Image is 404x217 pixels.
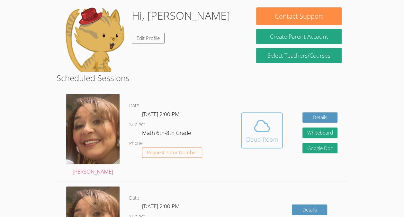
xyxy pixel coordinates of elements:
[132,7,230,24] h1: Hi, [PERSON_NAME]
[142,203,180,210] span: [DATE] 2:00 PM
[302,112,338,123] a: Details
[246,135,278,144] div: Cloud Room
[129,139,143,147] dt: Phone
[142,128,192,139] dd: Math 6th-8th Grade
[142,147,202,158] button: Request Tutor Number
[66,94,120,164] img: IMG_0482.jpeg
[241,112,283,148] button: Cloud Room
[142,110,180,118] span: [DATE] 2:00 PM
[57,72,347,84] h2: Scheduled Sessions
[62,7,127,72] img: default.png
[129,194,139,202] dt: Date
[292,204,327,215] a: Details
[147,150,197,155] span: Request Tutor Number
[256,48,341,63] a: Select Teachers/Courses
[66,94,120,176] a: [PERSON_NAME]
[129,102,139,110] dt: Date
[129,121,145,129] dt: Subject
[132,33,165,43] a: Edit Profile
[302,127,338,138] button: Whiteboard
[302,143,338,154] a: Google Doc
[256,29,341,44] button: Create Parent Account
[256,7,341,25] button: Contact Support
